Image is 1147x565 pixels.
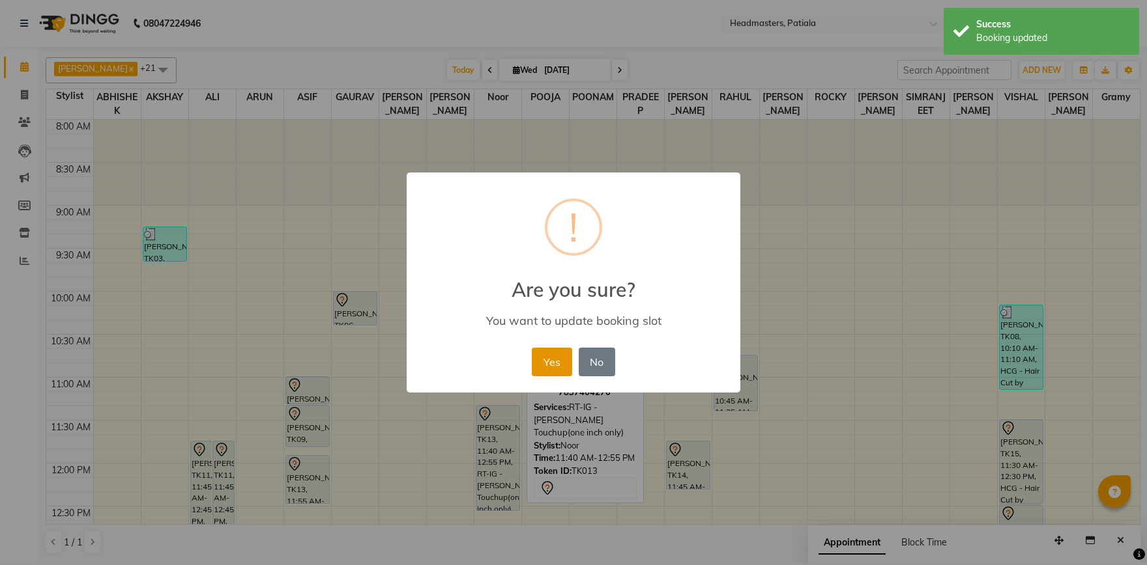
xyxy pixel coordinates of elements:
div: Success [976,18,1129,31]
h2: Are you sure? [407,262,740,301]
div: ! [569,201,578,253]
div: You want to update booking slot [426,313,721,328]
div: Booking updated [976,31,1129,45]
button: Yes [532,348,572,376]
button: No [579,348,615,376]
